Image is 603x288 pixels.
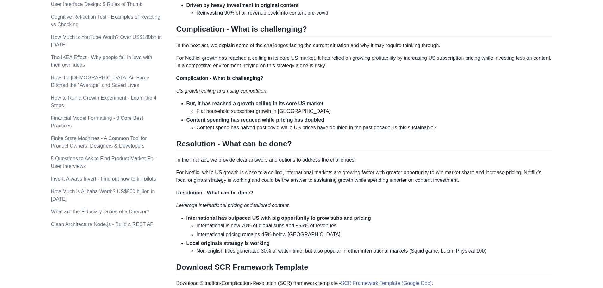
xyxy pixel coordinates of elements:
[197,124,552,132] li: Content spend has halved post covid while US prices have doubled in the past decade. Is this sust...
[176,203,290,208] em: Leverage international pricing and tailored content.
[51,75,149,88] a: How the [DEMOGRAPHIC_DATA] Air Force Ditched the "Average" and Saved Lives
[186,117,324,123] strong: Content spending has reduced while pricing has doubled
[186,101,323,106] strong: But, it has reached a growth ceiling in its core US market
[51,34,162,47] a: How Much is YouTube Worth? Over US$180bn in [DATE]
[197,231,552,238] li: International pricing remains 45% below [GEOGRAPHIC_DATA]
[51,209,149,214] a: What are the Fiduciary Duties of a Director?
[51,115,143,128] a: Financial Model Formatting - 3 Core Best Practices
[51,95,157,108] a: How to Run a Growth Experiment - Learn the 4 Steps
[51,14,160,27] a: Cognitive Reflection Test - Examples of Reacting vs Checking
[176,139,552,151] h2: Resolution - What can be done?
[341,280,432,286] a: SCR Framework Template (Google Doc)
[176,190,254,195] strong: Resolution - What can be done?
[197,247,552,255] li: Non-english titles generated 30% of watch time, but also popular in other international markets (...
[51,156,156,169] a: 5 Questions to Ask to Find Product Market Fit - User Interviews
[186,215,371,221] strong: International has outpaced US with big opportunity to grow subs and pricing
[176,42,552,49] p: In the next act, we explain some of the challenges facing the current situation and why it may re...
[197,9,552,17] li: Reinvesting 90% of all revenue back into content pre-covid
[51,176,156,181] a: Invert, Always Invert - Find out how to kill pilots
[176,279,552,287] p: Download Situation-Complication-Resolution (SCR) framework template - .
[51,222,155,227] a: Clean Architecture Node.js - Build a REST API
[186,241,270,246] strong: Local originals strategy is working
[197,222,552,230] li: International is now 70% of global subs and +55% of revenues
[176,76,264,81] strong: Complication - What is challenging?
[176,54,552,70] p: For Netflix, growth has reached a ceiling in its core US market. It has relied on growing profita...
[197,107,552,115] li: Flat household subscriber growth in [GEOGRAPHIC_DATA]
[51,2,143,7] a: User Interface Design: 5 Rules of Thumb
[176,88,268,94] em: US growth ceiling and rising competition.
[176,169,552,184] p: For Netflix, while US growth is close to a ceiling, international markets are growing faster with...
[51,189,155,202] a: How Much is Alibaba Worth? US$900 billion in [DATE]
[51,55,152,68] a: The IKEA Effect - Why people fall in love with their own ideas
[176,24,552,36] h2: Complication - What is challenging?
[186,3,299,8] strong: Driven by heavy investment in original content
[51,136,147,149] a: Finite State Machines - A Common Tool for Product Owners, Designers & Developers
[176,262,552,274] h2: Download SCR Framework Template
[176,156,552,164] p: In the final act, we provide clear answers and options to address the challenges.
